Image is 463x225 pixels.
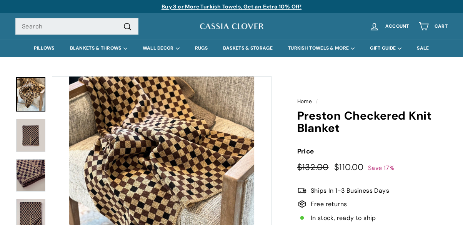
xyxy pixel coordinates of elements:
[280,40,362,57] summary: TURKISH TOWELS & MORE
[162,3,301,10] a: Buy 3 or More Turkish Towels, Get an Extra 10% Off!
[414,15,452,38] a: Cart
[297,162,329,173] span: $132.00
[385,24,409,29] span: Account
[15,18,138,35] input: Search
[26,40,62,57] a: PILLOWS
[334,162,364,173] span: $110.00
[297,98,312,105] a: Home
[16,159,45,192] img: Preston Checkered Knit Blanket
[435,24,448,29] span: Cart
[297,97,448,106] nav: breadcrumbs
[368,164,395,172] span: Save 17%
[297,146,448,157] label: Price
[187,40,215,57] a: RUGS
[297,110,448,135] h1: Preston Checkered Knit Blanket
[16,77,45,112] a: Preston Checkered Knit Blanket
[135,40,187,57] summary: WALL DECOR
[362,40,409,57] summary: GIFT GUIDE
[311,199,347,209] span: Free returns
[311,213,376,223] span: In stock, ready to ship
[16,119,45,152] img: Preston Checkered Knit Blanket
[409,40,436,57] a: SALE
[365,15,414,38] a: Account
[62,40,135,57] summary: BLANKETS & THROWS
[215,40,280,57] a: BASKETS & STORAGE
[314,98,320,105] span: /
[311,186,389,196] span: Ships In 1-3 Business Days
